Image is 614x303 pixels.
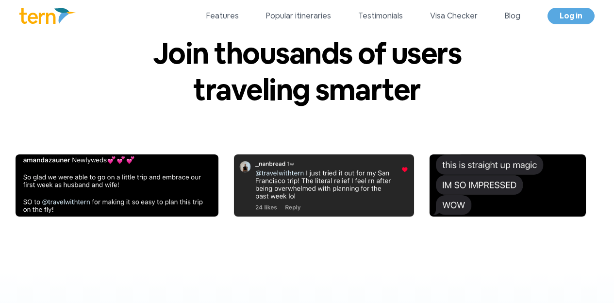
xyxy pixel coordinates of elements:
img: Logo [19,8,76,24]
img: ... [430,154,586,217]
img: ... [234,154,414,217]
a: Log in [548,8,595,24]
a: Popular itineraries [266,10,331,22]
span: Log in [560,11,582,21]
a: Visa Checker [430,10,478,22]
a: Testimonials [358,10,403,22]
p: Join thousands of users traveling smarter [144,35,470,108]
img: ... [16,154,218,217]
a: Features [206,10,239,22]
a: Blog [505,10,520,22]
